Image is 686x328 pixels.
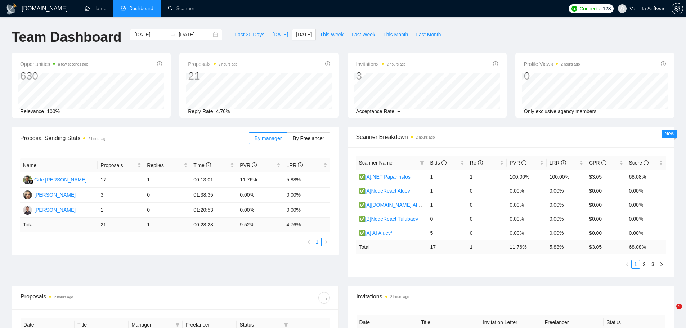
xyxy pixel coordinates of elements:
[467,170,507,184] td: 1
[603,5,611,13] span: 128
[579,5,601,13] span: Connects:
[318,292,330,304] button: download
[147,161,182,169] span: Replies
[640,260,648,268] a: 2
[144,218,190,232] td: 1
[283,188,330,203] td: 0.00%
[356,132,666,141] span: Scanner Breakdown
[631,260,640,269] li: 1
[420,161,424,165] span: filter
[589,160,606,166] span: CPR
[20,158,98,172] th: Name
[626,240,666,254] td: 68.08 %
[175,323,180,327] span: filter
[170,32,176,37] span: swap-right
[586,240,626,254] td: $ 3.05
[507,184,546,198] td: 0.00%
[632,260,640,268] a: 1
[237,172,283,188] td: 11.76%
[510,160,526,166] span: PVR
[23,190,32,199] img: VS
[427,226,467,240] td: 5
[416,31,441,39] span: Last Month
[240,162,257,168] span: PVR
[190,172,237,188] td: 00:13:01
[430,160,446,166] span: Bids
[23,176,87,182] a: GKGde [PERSON_NAME]
[387,62,406,66] time: 2 hours ago
[313,238,321,246] a: 1
[626,170,666,184] td: 68.08%
[467,226,507,240] td: 0
[12,29,121,46] h1: Team Dashboard
[237,188,283,203] td: 0.00%
[348,29,379,40] button: Last Week
[571,6,577,12] img: upwork-logo.png
[649,260,657,268] a: 3
[129,5,153,12] span: Dashboard
[34,191,76,199] div: [PERSON_NAME]
[625,262,629,266] span: left
[359,230,393,236] a: ✅[A] AI Aluev*
[561,160,566,165] span: info-circle
[190,218,237,232] td: 00:28:28
[657,260,666,269] button: right
[626,212,666,226] td: 0.00%
[319,295,329,301] span: download
[85,5,106,12] a: homeHome
[356,108,395,114] span: Acceptance Rate
[98,172,144,188] td: 17
[206,162,211,167] span: info-circle
[283,172,330,188] td: 5.88%
[284,323,288,327] span: filter
[296,31,312,39] span: [DATE]
[547,226,586,240] td: 0.00%
[383,31,408,39] span: This Month
[283,218,330,232] td: 4.76 %
[427,170,467,184] td: 1
[441,160,447,165] span: info-circle
[661,61,666,66] span: info-circle
[626,226,666,240] td: 0.00%
[379,29,412,40] button: This Month
[34,206,76,214] div: [PERSON_NAME]
[54,295,73,299] time: 2 hours ago
[626,184,666,198] td: 0.00%
[20,218,98,232] td: Total
[359,202,425,208] a: ✅[A][DOMAIN_NAME] Aluev
[664,131,674,136] span: New
[98,203,144,218] td: 1
[507,198,546,212] td: 0.00%
[524,60,580,68] span: Profile Views
[20,69,88,83] div: 630
[170,32,176,37] span: to
[58,62,88,66] time: a few seconds ago
[88,137,107,141] time: 2 hours ago
[144,158,190,172] th: Replies
[237,218,283,232] td: 9.52 %
[507,240,546,254] td: 11.76 %
[467,198,507,212] td: 0
[427,184,467,198] td: 1
[6,3,17,15] img: logo
[547,198,586,212] td: 0.00%
[283,203,330,218] td: 0.00%
[20,60,88,68] span: Opportunities
[23,207,76,212] a: MK[PERSON_NAME]
[188,60,237,68] span: Proposals
[168,5,194,12] a: searchScanner
[121,6,126,11] span: dashboard
[188,69,237,83] div: 21
[547,240,586,254] td: 5.88 %
[357,292,666,301] span: Invitations
[356,60,406,68] span: Invitations
[561,62,580,66] time: 2 hours ago
[547,212,586,226] td: 0.00%
[306,240,311,244] span: left
[237,203,283,218] td: 0.00%
[193,162,211,168] span: Time
[359,216,418,222] a: ✅[B]NodeReact Tulubaev
[20,108,44,114] span: Relevance
[547,170,586,184] td: 100.00%
[219,62,238,66] time: 2 hours ago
